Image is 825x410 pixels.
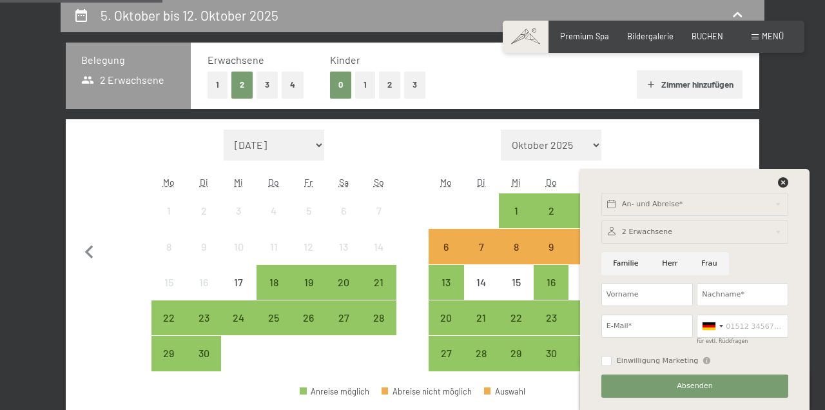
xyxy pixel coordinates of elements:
[534,229,568,264] div: Anreise möglich
[293,277,325,309] div: 19
[186,265,221,300] div: Tue Sep 16 2025
[81,73,164,87] span: 2 Erwachsene
[330,72,351,98] button: 0
[327,242,360,274] div: 13
[291,229,326,264] div: Anreise nicht möglich
[430,242,462,274] div: 6
[534,265,568,300] div: Anreise möglich
[546,177,557,188] abbr: Donnerstag
[257,193,291,228] div: Thu Sep 04 2025
[568,193,603,228] div: Anreise möglich
[697,315,727,337] div: Germany (Deutschland): +49
[222,277,255,309] div: 17
[499,229,534,264] div: Wed Oct 08 2025
[534,229,568,264] div: Thu Oct 09 2025
[429,229,463,264] div: Mon Oct 06 2025
[151,265,186,300] div: Anreise nicht möglich
[231,72,253,98] button: 2
[637,70,742,99] button: Zimmer hinzufügen
[440,177,452,188] abbr: Montag
[257,193,291,228] div: Anreise nicht möglich
[221,193,256,228] div: Wed Sep 03 2025
[293,206,325,238] div: 5
[570,242,602,274] div: 10
[697,315,788,338] input: 01512 3456789
[382,387,472,396] div: Abreise nicht möglich
[330,54,360,66] span: Kinder
[327,277,360,309] div: 20
[151,300,186,335] div: Anreise möglich
[429,300,463,335] div: Anreise möglich
[291,265,326,300] div: Fri Sep 19 2025
[151,336,186,371] div: Mon Sep 29 2025
[188,206,220,238] div: 2
[617,356,699,366] span: Einwilligung Marketing
[762,31,784,41] span: Menü
[361,300,396,335] div: Anreise möglich
[499,193,534,228] div: Wed Oct 01 2025
[534,300,568,335] div: Anreise möglich
[221,300,256,335] div: Anreise möglich
[257,265,291,300] div: Thu Sep 18 2025
[258,313,290,345] div: 25
[200,177,208,188] abbr: Dienstag
[221,193,256,228] div: Anreise nicht möglich
[221,229,256,264] div: Anreise nicht möglich
[188,313,220,345] div: 23
[722,130,749,372] button: Nächster Monat
[534,265,568,300] div: Thu Oct 16 2025
[362,206,394,238] div: 7
[151,193,186,228] div: Mon Sep 01 2025
[627,31,674,41] a: Bildergalerie
[326,300,361,335] div: Anreise möglich
[362,242,394,274] div: 14
[534,336,568,371] div: Anreise möglich
[268,177,279,188] abbr: Donnerstag
[282,72,304,98] button: 4
[464,265,499,300] div: Tue Oct 14 2025
[429,336,463,371] div: Anreise möglich
[186,265,221,300] div: Anreise nicht möglich
[221,229,256,264] div: Wed Sep 10 2025
[499,265,534,300] div: Wed Oct 15 2025
[361,193,396,228] div: Anreise nicht möglich
[500,242,532,274] div: 8
[208,54,264,66] span: Erwachsene
[151,265,186,300] div: Mon Sep 15 2025
[258,242,290,274] div: 11
[499,300,534,335] div: Anreise möglich
[326,193,361,228] div: Anreise nicht möglich
[404,72,425,98] button: 3
[222,206,255,238] div: 3
[429,265,463,300] div: Anreise möglich
[464,229,499,264] div: Tue Oct 07 2025
[355,72,375,98] button: 1
[222,242,255,274] div: 10
[499,265,534,300] div: Anreise nicht möglich
[499,193,534,228] div: Anreise möglich
[339,177,349,188] abbr: Samstag
[326,265,361,300] div: Sat Sep 20 2025
[464,300,499,335] div: Anreise möglich
[535,313,567,345] div: 23
[188,277,220,309] div: 16
[326,265,361,300] div: Anreise möglich
[326,193,361,228] div: Sat Sep 06 2025
[258,206,290,238] div: 4
[257,265,291,300] div: Anreise möglich
[499,300,534,335] div: Wed Oct 22 2025
[430,313,462,345] div: 20
[186,193,221,228] div: Tue Sep 02 2025
[257,300,291,335] div: Thu Sep 25 2025
[153,206,185,238] div: 1
[477,177,485,188] abbr: Dienstag
[327,206,360,238] div: 6
[186,193,221,228] div: Anreise nicht möglich
[692,31,723,41] a: BUCHEN
[76,130,103,372] button: Vorheriger Monat
[464,336,499,371] div: Anreise möglich
[568,300,603,335] div: Fri Oct 24 2025
[534,336,568,371] div: Thu Oct 30 2025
